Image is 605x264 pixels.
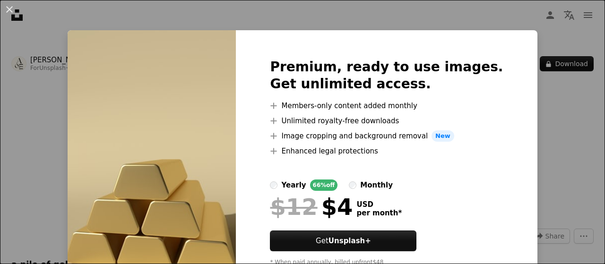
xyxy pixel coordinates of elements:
[356,200,402,209] span: USD
[281,179,306,191] div: yearly
[432,130,454,142] span: New
[270,130,503,142] li: Image cropping and background removal
[270,145,503,157] li: Enhanced legal protections
[270,230,416,251] button: GetUnsplash+
[270,195,353,219] div: $4
[310,179,338,191] div: 66% off
[270,195,317,219] span: $12
[349,181,356,189] input: monthly
[270,100,503,111] li: Members-only content added monthly
[328,237,371,245] strong: Unsplash+
[360,179,393,191] div: monthly
[270,181,277,189] input: yearly66%off
[356,209,402,217] span: per month *
[270,59,503,93] h2: Premium, ready to use images. Get unlimited access.
[270,115,503,127] li: Unlimited royalty-free downloads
